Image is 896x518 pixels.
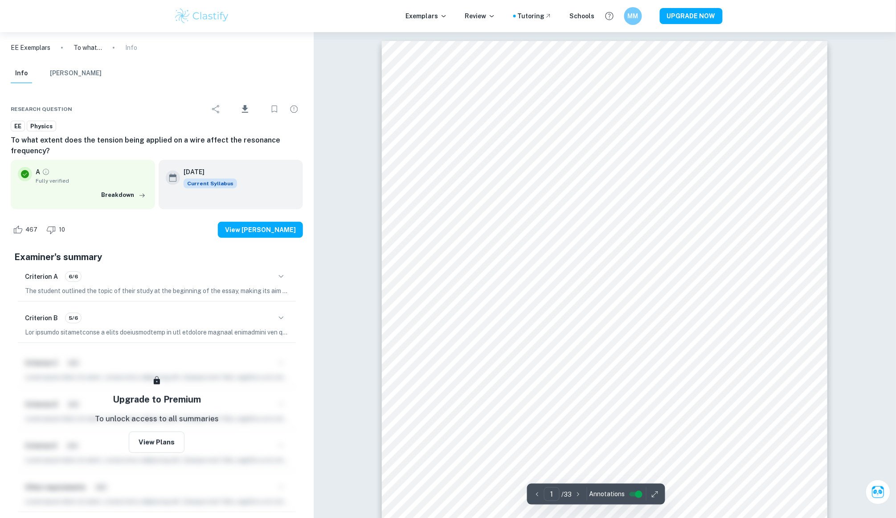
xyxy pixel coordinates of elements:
h6: [DATE] [184,167,230,177]
p: To what extent does the tension being applied on a wire affect the resonance frequency? [74,43,102,53]
a: Schools [570,11,595,21]
span: 10 [54,225,70,234]
a: Tutoring [518,11,552,21]
a: Physics [27,121,56,132]
button: Info [11,64,32,83]
span: 6/6 [65,273,81,281]
p: / 33 [561,489,572,499]
div: Report issue [285,100,303,118]
h6: Criterion B [25,313,58,323]
a: EE [11,121,25,132]
div: Like [11,223,42,237]
h6: MM [628,11,638,21]
span: Fully verified [36,177,148,185]
img: Clastify logo [174,7,230,25]
button: Breakdown [99,188,148,202]
p: To unlock access to all summaries [95,413,219,425]
a: Grade fully verified [42,168,50,176]
div: Share [207,100,225,118]
h5: Examiner's summary [14,250,299,264]
p: Exemplars [406,11,447,21]
span: Research question [11,105,72,113]
button: View [PERSON_NAME] [218,222,303,238]
p: Review [465,11,495,21]
button: MM [624,7,642,25]
p: Lor ipsumdo sitametconse a elits doeiusmodtemp in utl etdolore magnaal enimadmini ven quisnost, e... [25,327,289,337]
button: Ask Clai [866,480,891,505]
span: EE [11,122,25,131]
button: UPGRADE NOW [660,8,723,24]
div: Download [227,98,264,121]
div: Bookmark [266,100,283,118]
span: 467 [20,225,42,234]
span: Physics [27,122,56,131]
span: 5/6 [65,314,81,322]
div: Dislike [44,223,70,237]
p: A [36,167,40,177]
h5: Upgrade to Premium [113,393,201,406]
a: EE Exemplars [11,43,50,53]
span: Annotations [589,489,625,499]
div: This exemplar is based on the current syllabus. Feel free to refer to it for inspiration/ideas wh... [184,179,237,188]
p: Info [125,43,137,53]
button: [PERSON_NAME] [50,64,102,83]
button: View Plans [129,432,184,453]
button: Help and Feedback [602,8,617,24]
p: The student outlined the topic of their study at the beginning of the essay, making its aim clear... [25,286,289,296]
h6: Criterion A [25,272,58,281]
h6: To what extent does the tension being applied on a wire affect the resonance frequency? [11,135,303,156]
span: Current Syllabus [184,179,237,188]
